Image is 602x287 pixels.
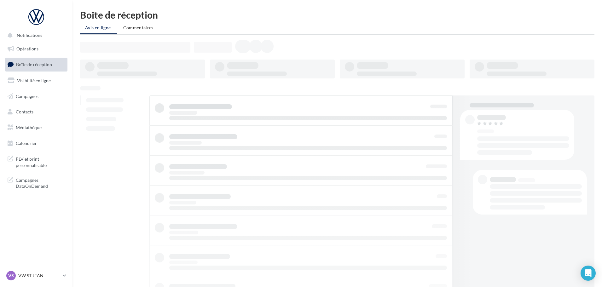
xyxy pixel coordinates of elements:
a: Visibilité en ligne [4,74,69,87]
a: Opérations [4,42,69,55]
span: Calendrier [16,141,37,146]
span: Commentaires [123,25,153,30]
a: Contacts [4,105,69,118]
a: Calendrier [4,137,69,150]
p: VW ST JEAN [18,273,60,279]
span: VS [8,273,14,279]
a: Campagnes DataOnDemand [4,173,69,192]
span: Campagnes DataOnDemand [16,176,65,189]
span: Visibilité en ligne [17,78,51,83]
a: PLV et print personnalisable [4,152,69,171]
div: Boîte de réception [80,10,594,20]
span: Médiathèque [16,125,42,130]
a: Médiathèque [4,121,69,134]
span: Boîte de réception [16,62,52,67]
a: Boîte de réception [4,58,69,71]
span: Campagnes [16,93,38,99]
div: Open Intercom Messenger [581,266,596,281]
span: PLV et print personnalisable [16,155,65,168]
a: Campagnes [4,90,69,103]
a: VS VW ST JEAN [5,270,67,282]
span: Contacts [16,109,33,114]
span: Notifications [17,33,42,38]
span: Opérations [16,46,38,51]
